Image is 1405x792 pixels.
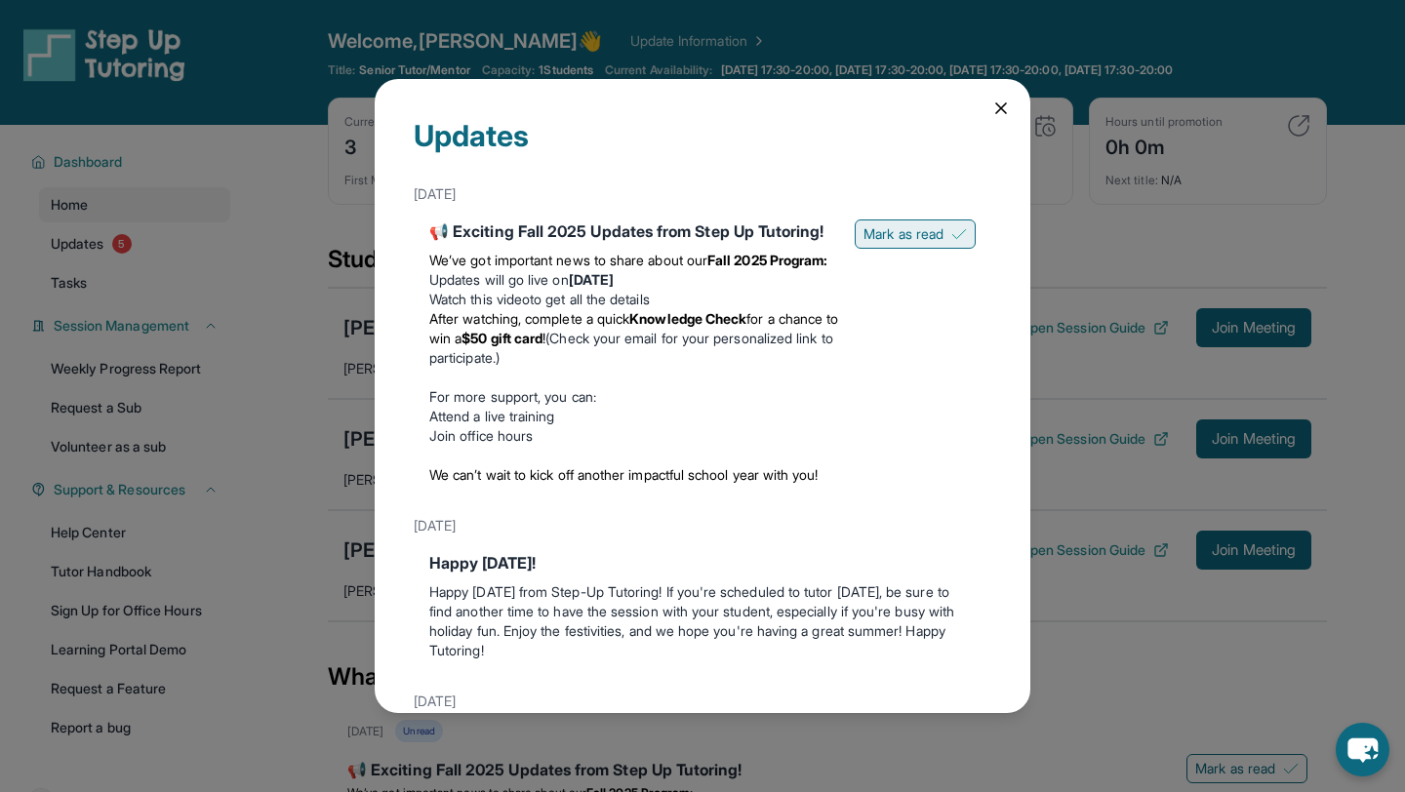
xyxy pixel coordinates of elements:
span: We can’t wait to kick off another impactful school year with you! [429,466,819,483]
span: ! [542,330,545,346]
div: Happy [DATE]! [429,551,976,574]
strong: Fall 2025 Program: [707,252,827,268]
strong: Knowledge Check [629,310,746,327]
button: chat-button [1336,723,1389,776]
div: [DATE] [414,508,991,543]
a: Join office hours [429,427,533,444]
strong: $50 gift card [462,330,542,346]
img: Mark as read [951,226,967,242]
div: Updates [414,118,991,177]
span: Mark as read [863,224,943,244]
div: [DATE] [414,684,991,719]
li: to get all the details [429,290,839,309]
li: (Check your email for your personalized link to participate.) [429,309,839,368]
span: After watching, complete a quick [429,310,629,327]
div: [DATE] [414,177,991,212]
p: Happy [DATE] from Step-Up Tutoring! If you're scheduled to tutor [DATE], be sure to find another ... [429,582,976,660]
li: Updates will go live on [429,270,839,290]
div: 📢 Exciting Fall 2025 Updates from Step Up Tutoring! [429,219,839,243]
a: Attend a live training [429,408,555,424]
button: Mark as read [855,219,976,249]
p: For more support, you can: [429,387,839,407]
a: Watch this video [429,291,530,307]
strong: [DATE] [569,271,614,288]
span: We’ve got important news to share about our [429,252,707,268]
